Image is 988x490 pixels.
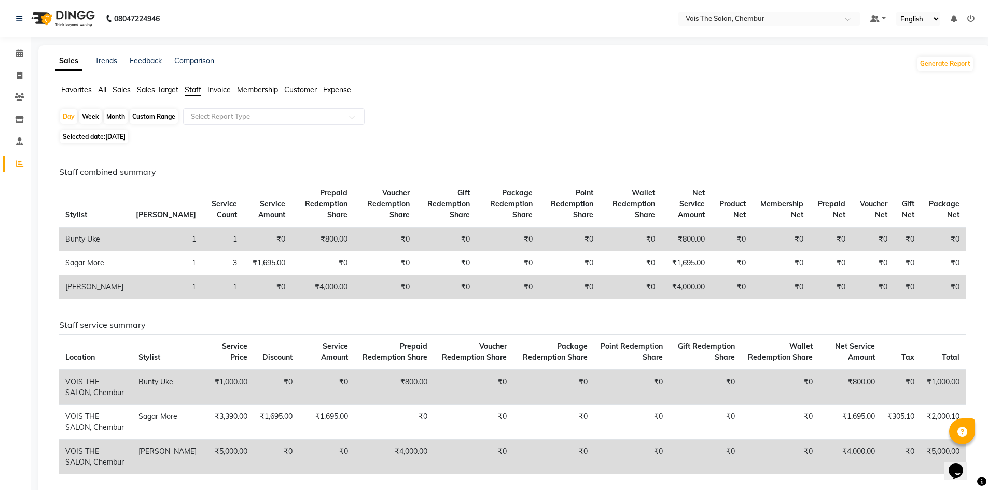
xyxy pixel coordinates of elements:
[254,370,299,405] td: ₹0
[819,439,881,474] td: ₹4,000.00
[132,439,203,474] td: [PERSON_NAME]
[748,342,813,362] span: Wallet Redemption Share
[921,227,966,251] td: ₹0
[113,85,131,94] span: Sales
[752,227,810,251] td: ₹0
[65,210,87,219] span: Stylist
[254,439,299,474] td: ₹0
[490,188,533,219] span: Package Redemption Share
[921,275,966,299] td: ₹0
[284,85,317,94] span: Customer
[26,4,98,33] img: logo
[60,109,77,124] div: Day
[212,199,237,219] span: Service Count
[59,251,130,275] td: Sagar More
[669,404,742,439] td: ₹0
[203,370,254,405] td: ₹1,000.00
[902,199,914,219] span: Gift Net
[852,251,894,275] td: ₹0
[299,439,354,474] td: ₹0
[237,85,278,94] span: Membership
[203,439,254,474] td: ₹5,000.00
[711,275,752,299] td: ₹0
[881,439,921,474] td: ₹0
[600,275,661,299] td: ₹0
[130,56,162,65] a: Feedback
[243,275,291,299] td: ₹0
[741,404,818,439] td: ₹0
[243,251,291,275] td: ₹1,695.00
[752,275,810,299] td: ₹0
[513,439,594,474] td: ₹0
[202,275,243,299] td: 1
[894,251,921,275] td: ₹0
[711,227,752,251] td: ₹0
[881,370,921,405] td: ₹0
[132,404,203,439] td: Sagar More
[678,188,705,219] span: Net Service Amount
[678,342,735,362] span: Gift Redemption Share
[59,320,966,330] h6: Staff service summary
[594,404,669,439] td: ₹0
[59,275,130,299] td: [PERSON_NAME]
[291,227,354,251] td: ₹800.00
[819,370,881,405] td: ₹800.00
[601,342,663,362] span: Point Redemption Share
[95,56,117,65] a: Trends
[354,275,416,299] td: ₹0
[254,404,299,439] td: ₹1,695.00
[367,188,410,219] span: Voucher Redemption Share
[202,227,243,251] td: 1
[55,52,82,71] a: Sales
[416,251,476,275] td: ₹0
[138,353,160,362] span: Stylist
[523,342,588,362] span: Package Redemption Share
[741,439,818,474] td: ₹0
[174,56,214,65] a: Comparison
[852,275,894,299] td: ₹0
[860,199,887,219] span: Voucher Net
[476,227,539,251] td: ₹0
[130,275,202,299] td: 1
[354,370,434,405] td: ₹800.00
[719,199,746,219] span: Product Net
[613,188,655,219] span: Wallet Redemption Share
[434,404,513,439] td: ₹0
[669,370,742,405] td: ₹0
[354,227,416,251] td: ₹0
[130,109,178,124] div: Custom Range
[600,251,661,275] td: ₹0
[207,85,231,94] span: Invoice
[59,404,132,439] td: VOIS THE SALON, Chembur
[136,210,196,219] span: [PERSON_NAME]
[917,57,973,71] button: Generate Report
[921,370,966,405] td: ₹1,000.00
[434,370,513,405] td: ₹0
[130,251,202,275] td: 1
[354,439,434,474] td: ₹4,000.00
[243,227,291,251] td: ₹0
[321,342,348,362] span: Service Amount
[661,227,712,251] td: ₹800.00
[98,85,106,94] span: All
[881,404,921,439] td: ₹305.10
[291,275,354,299] td: ₹4,000.00
[258,199,285,219] span: Service Amount
[305,188,347,219] span: Prepaid Redemption Share
[222,342,247,362] span: Service Price
[130,227,202,251] td: 1
[416,275,476,299] td: ₹0
[513,370,594,405] td: ₹0
[944,449,978,480] iframe: chat widget
[203,404,254,439] td: ₹3,390.00
[299,370,354,405] td: ₹0
[132,370,203,405] td: Bunty Uke
[819,404,881,439] td: ₹1,695.00
[291,251,354,275] td: ₹0
[741,370,818,405] td: ₹0
[354,404,434,439] td: ₹0
[539,275,600,299] td: ₹0
[299,404,354,439] td: ₹1,695.00
[835,342,875,362] span: Net Service Amount
[59,227,130,251] td: Bunty Uke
